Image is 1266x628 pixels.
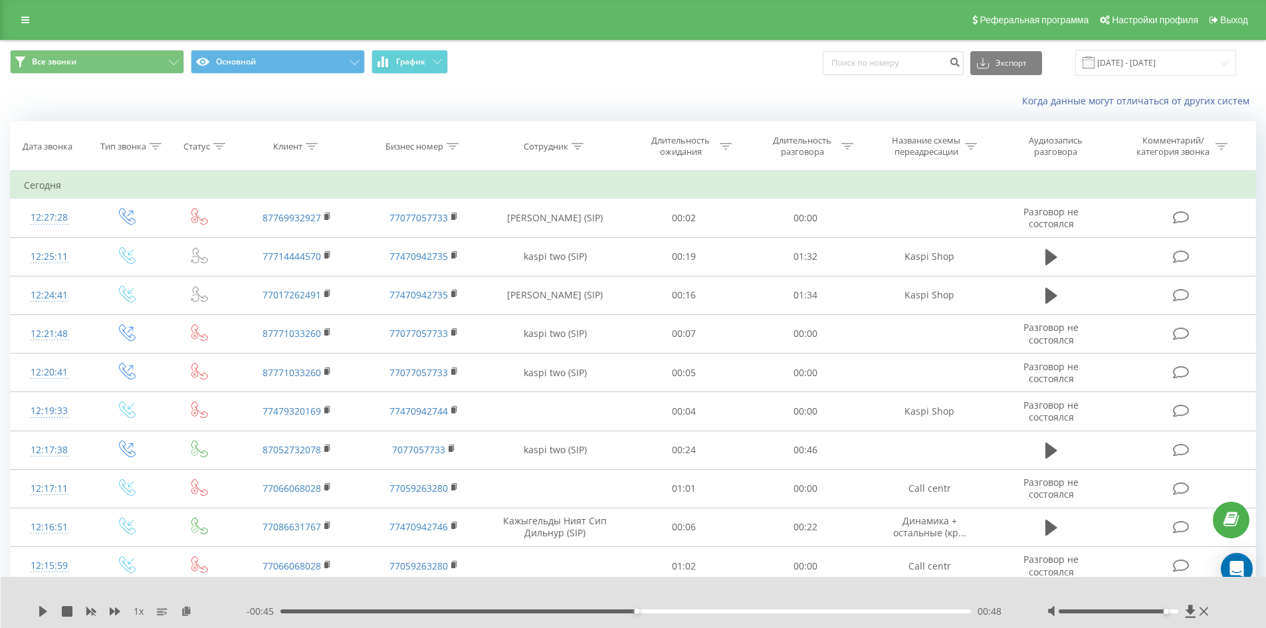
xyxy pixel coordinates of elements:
[263,520,321,533] a: 77086631767
[24,360,75,385] div: 12:20:41
[389,366,448,379] a: 77077057733
[263,405,321,417] a: 77479320169
[970,51,1042,75] button: Экспорт
[623,431,745,469] td: 00:24
[866,547,992,585] td: Call centr
[1023,399,1079,423] span: Разговор не состоялся
[263,327,321,340] a: 87771033260
[487,237,623,276] td: kaspi two (SIP)
[24,244,75,270] div: 12:25:11
[183,141,210,152] div: Статус
[24,282,75,308] div: 12:24:41
[389,560,448,572] a: 77059263280
[1164,609,1169,614] div: Accessibility label
[23,141,72,152] div: Дата звонка
[1012,135,1099,157] div: Аудиозапись разговора
[745,199,867,237] td: 00:00
[389,250,448,262] a: 77470942735
[32,56,76,67] span: Все звонки
[24,514,75,540] div: 12:16:51
[1112,15,1198,25] span: Настройки профиля
[745,276,867,314] td: 01:34
[263,443,321,456] a: 87052732078
[893,514,966,539] span: Динамика + остальные (кр...
[263,250,321,262] a: 77714444570
[487,314,623,353] td: kaspi two (SIP)
[11,172,1256,199] td: Сегодня
[866,392,992,431] td: Kaspi Shop
[389,482,448,494] a: 77059263280
[371,50,448,74] button: График
[263,366,321,379] a: 87771033260
[487,199,623,237] td: [PERSON_NAME] (SIP)
[389,211,448,224] a: 77077057733
[745,508,867,546] td: 00:22
[623,392,745,431] td: 00:04
[24,437,75,463] div: 12:17:38
[745,547,867,585] td: 00:00
[24,398,75,424] div: 12:19:33
[385,141,443,152] div: Бизнес номер
[866,276,992,314] td: Kaspi Shop
[645,135,716,157] div: Длительность ожидания
[745,392,867,431] td: 00:00
[487,431,623,469] td: kaspi two (SIP)
[866,469,992,508] td: Call centr
[823,51,964,75] input: Поиск по номеру
[263,482,321,494] a: 77066068028
[134,605,144,618] span: 1 x
[745,237,867,276] td: 01:32
[623,354,745,392] td: 00:05
[263,211,321,224] a: 87769932927
[1023,360,1079,385] span: Разговор не состоялся
[24,553,75,579] div: 12:15:59
[396,57,425,66] span: График
[1023,205,1079,230] span: Разговор не состоялся
[1023,321,1079,346] span: Разговор не состоялся
[389,520,448,533] a: 77470942746
[623,314,745,353] td: 00:07
[745,354,867,392] td: 00:00
[10,50,184,74] button: Все звонки
[191,50,365,74] button: Основной
[100,141,146,152] div: Тип звонка
[389,288,448,301] a: 77470942735
[24,476,75,502] div: 12:17:11
[273,141,302,152] div: Клиент
[767,135,838,157] div: Длительность разговора
[1134,135,1212,157] div: Комментарий/категория звонка
[891,135,962,157] div: Название схемы переадресации
[389,405,448,417] a: 77470942744
[980,15,1089,25] span: Реферальная программа
[745,314,867,353] td: 00:00
[487,354,623,392] td: kaspi two (SIP)
[1221,553,1253,585] div: Open Intercom Messenger
[623,276,745,314] td: 00:16
[247,605,280,618] span: - 00:45
[487,276,623,314] td: [PERSON_NAME] (SIP)
[389,327,448,340] a: 77077057733
[623,469,745,508] td: 01:01
[24,321,75,347] div: 12:21:48
[263,560,321,572] a: 77066068028
[1023,476,1079,500] span: Разговор не состоялся
[745,431,867,469] td: 00:46
[1022,94,1256,107] a: Когда данные могут отличаться от других систем
[487,508,623,546] td: Кажыгельды Ният Сип Дильнур (SIP)
[263,288,321,301] a: 77017262491
[623,508,745,546] td: 00:06
[392,443,445,456] a: 7077057733
[623,237,745,276] td: 00:19
[978,605,1002,618] span: 00:48
[24,205,75,231] div: 12:27:28
[1220,15,1248,25] span: Выход
[1023,553,1079,577] span: Разговор не состоялся
[623,547,745,585] td: 01:02
[524,141,568,152] div: Сотрудник
[623,199,745,237] td: 00:02
[745,469,867,508] td: 00:00
[634,609,639,614] div: Accessibility label
[866,237,992,276] td: Kaspi Shop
